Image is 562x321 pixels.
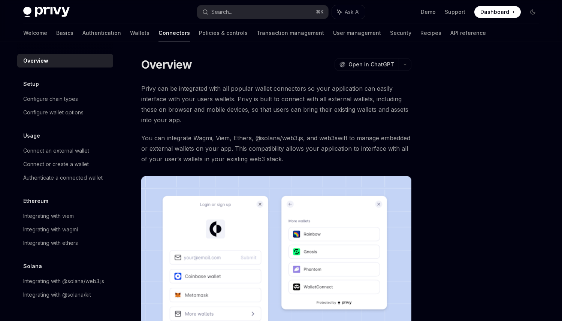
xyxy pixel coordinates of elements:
[23,196,48,205] h5: Ethereum
[17,54,113,67] a: Overview
[345,8,360,16] span: Ask AI
[23,24,47,42] a: Welcome
[390,24,411,42] a: Security
[23,94,78,103] div: Configure chain types
[23,146,89,155] div: Connect an external wallet
[450,24,486,42] a: API reference
[420,24,441,42] a: Recipes
[23,290,91,299] div: Integrating with @solana/kit
[17,92,113,106] a: Configure chain types
[333,24,381,42] a: User management
[17,236,113,250] a: Integrating with ethers
[17,171,113,184] a: Authenticate a connected wallet
[158,24,190,42] a: Connectors
[257,24,324,42] a: Transaction management
[23,79,39,88] h5: Setup
[130,24,149,42] a: Wallets
[23,7,70,17] img: dark logo
[17,274,113,288] a: Integrating with @solana/web3.js
[23,238,78,247] div: Integrating with ethers
[23,262,42,271] h5: Solana
[332,5,365,19] button: Ask AI
[82,24,121,42] a: Authentication
[17,106,113,119] a: Configure wallet options
[197,5,328,19] button: Search...⌘K
[199,24,248,42] a: Policies & controls
[56,24,73,42] a: Basics
[335,58,399,71] button: Open in ChatGPT
[23,277,104,286] div: Integrating with @solana/web3.js
[17,144,113,157] a: Connect an external wallet
[421,8,436,16] a: Demo
[17,157,113,171] a: Connect or create a wallet
[445,8,465,16] a: Support
[23,131,40,140] h5: Usage
[23,225,78,234] div: Integrating with wagmi
[23,211,74,220] div: Integrating with viem
[141,83,411,125] span: Privy can be integrated with all popular wallet connectors so your application can easily interfa...
[141,58,192,71] h1: Overview
[17,288,113,301] a: Integrating with @solana/kit
[17,209,113,223] a: Integrating with viem
[474,6,521,18] a: Dashboard
[23,160,89,169] div: Connect or create a wallet
[23,173,103,182] div: Authenticate a connected wallet
[141,133,411,164] span: You can integrate Wagmi, Viem, Ethers, @solana/web3.js, and web3swift to manage embedded or exter...
[211,7,232,16] div: Search...
[348,61,394,68] span: Open in ChatGPT
[527,6,539,18] button: Toggle dark mode
[17,223,113,236] a: Integrating with wagmi
[23,56,48,65] div: Overview
[480,8,509,16] span: Dashboard
[316,9,324,15] span: ⌘ K
[23,108,84,117] div: Configure wallet options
